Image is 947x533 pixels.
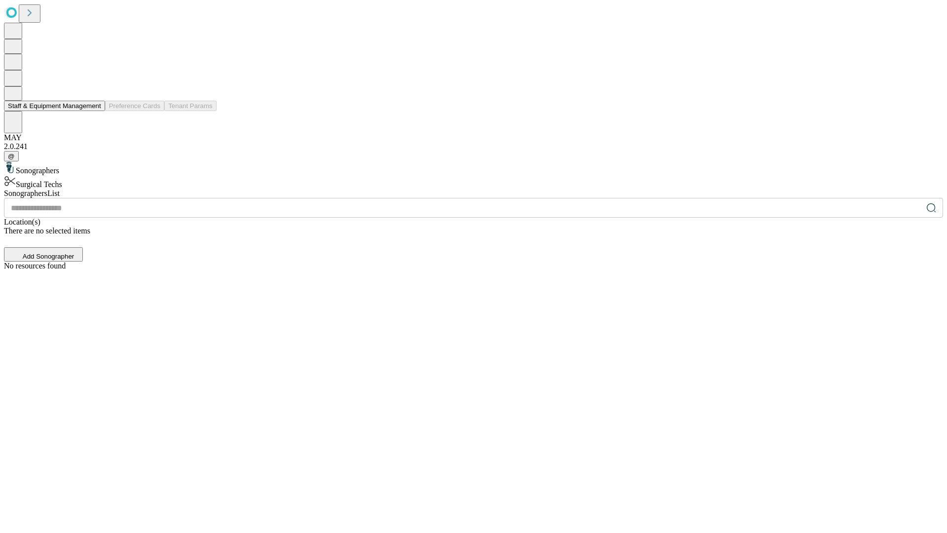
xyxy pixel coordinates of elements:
span: Add Sonographer [23,253,74,260]
span: Location(s) [4,218,40,226]
div: 2.0.241 [4,142,943,151]
button: @ [4,151,19,161]
span: @ [8,152,15,160]
div: Sonographers List [4,189,943,198]
button: Preference Cards [105,101,164,111]
div: Surgical Techs [4,175,943,189]
div: MAY [4,133,943,142]
button: Staff & Equipment Management [4,101,105,111]
button: Tenant Params [164,101,217,111]
div: There are no selected items [4,227,943,235]
button: Add Sonographer [4,247,83,262]
div: No resources found [4,262,943,270]
div: Sonographers [4,161,943,175]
